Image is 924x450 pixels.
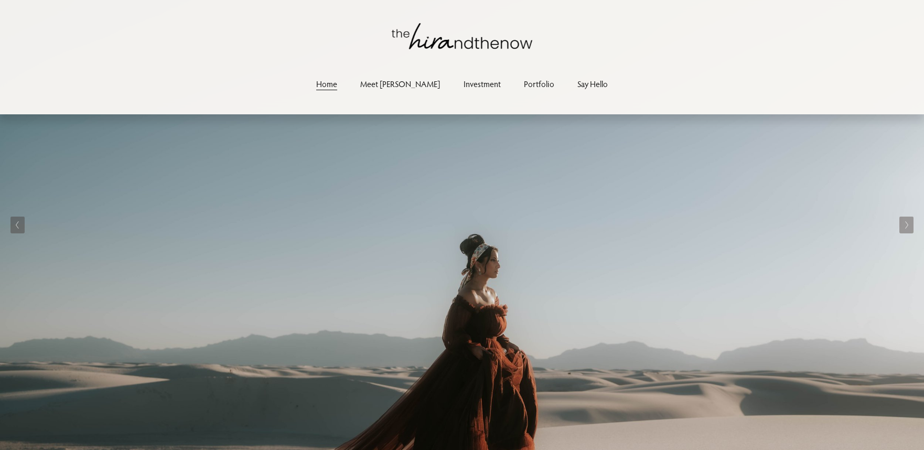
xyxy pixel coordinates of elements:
a: Investment [464,77,501,91]
img: thehirandthenow [392,23,532,49]
a: Portfolio [524,77,554,91]
button: Next Slide [899,217,914,233]
button: Previous Slide [10,217,25,233]
a: Meet [PERSON_NAME] [360,77,440,91]
a: Home [316,77,337,91]
a: Say Hello [577,77,608,91]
